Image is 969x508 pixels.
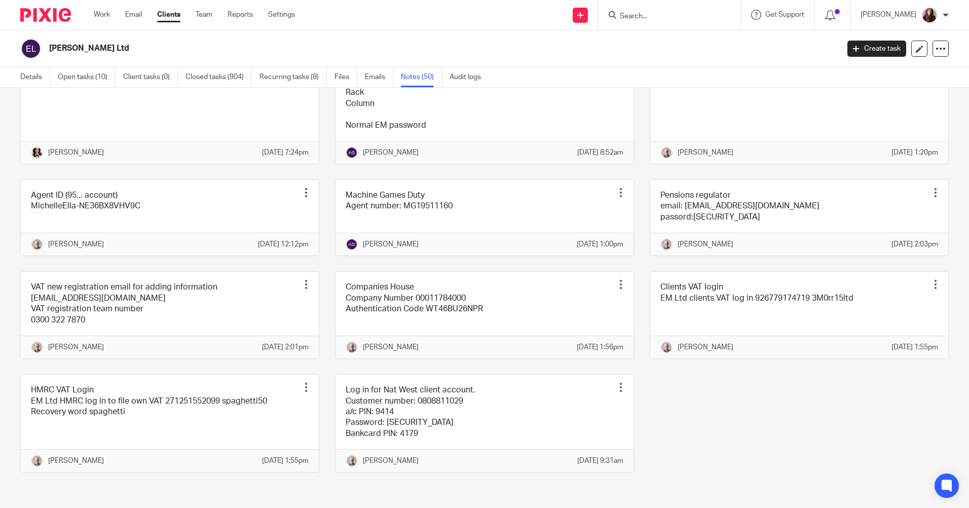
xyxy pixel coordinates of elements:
[891,148,938,158] p: [DATE] 1:20pm
[346,341,358,353] img: KR%20update.jpg
[94,10,110,20] a: Work
[48,342,104,352] p: [PERSON_NAME]
[861,10,916,20] p: [PERSON_NAME]
[157,10,180,20] a: Clients
[577,148,623,158] p: [DATE] 8:52am
[334,67,357,87] a: Files
[48,239,104,249] p: [PERSON_NAME]
[678,239,733,249] p: [PERSON_NAME]
[262,342,309,352] p: [DATE] 2:01pm
[450,67,489,87] a: Audit logs
[31,341,43,353] img: KR%20update.jpg
[258,239,309,249] p: [DATE] 12:12pm
[619,12,710,21] input: Search
[660,238,673,250] img: KR%20update.jpg
[48,148,104,158] p: [PERSON_NAME]
[401,67,442,87] a: Notes (50)
[58,67,116,87] a: Open tasks (10)
[123,67,178,87] a: Client tasks (0)
[346,147,358,159] img: svg%3E
[363,342,419,352] p: [PERSON_NAME]
[577,342,623,352] p: [DATE] 1:56pm
[185,67,252,87] a: Closed tasks (904)
[678,342,733,352] p: [PERSON_NAME]
[577,456,623,466] p: [DATE] 9:31am
[259,67,327,87] a: Recurring tasks (8)
[577,239,623,249] p: [DATE] 1:00pm
[660,147,673,159] img: KR%20update.jpg
[891,239,938,249] p: [DATE] 2:03pm
[847,41,906,57] a: Create task
[363,239,419,249] p: [PERSON_NAME]
[678,148,733,158] p: [PERSON_NAME]
[31,147,43,159] img: 2020-11-15%2017.26.54-1.jpg
[48,456,104,466] p: [PERSON_NAME]
[346,238,358,250] img: svg%3E
[363,148,419,158] p: [PERSON_NAME]
[31,455,43,467] img: KR%20update.jpg
[31,238,43,250] img: KR%20update.jpg
[363,456,419,466] p: [PERSON_NAME]
[765,11,804,18] span: Get Support
[660,341,673,353] img: KR%20update.jpg
[125,10,142,20] a: Email
[20,38,42,59] img: svg%3E
[196,10,212,20] a: Team
[20,8,71,22] img: Pixie
[891,342,938,352] p: [DATE] 1:55pm
[346,455,358,467] img: KR%20update.jpg
[228,10,253,20] a: Reports
[262,148,309,158] p: [DATE] 7:24pm
[268,10,295,20] a: Settings
[262,456,309,466] p: [DATE] 1:55pm
[20,67,50,87] a: Details
[365,67,393,87] a: Emails
[921,7,938,23] img: IMG_0011.jpg
[49,43,676,54] h2: [PERSON_NAME] Ltd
